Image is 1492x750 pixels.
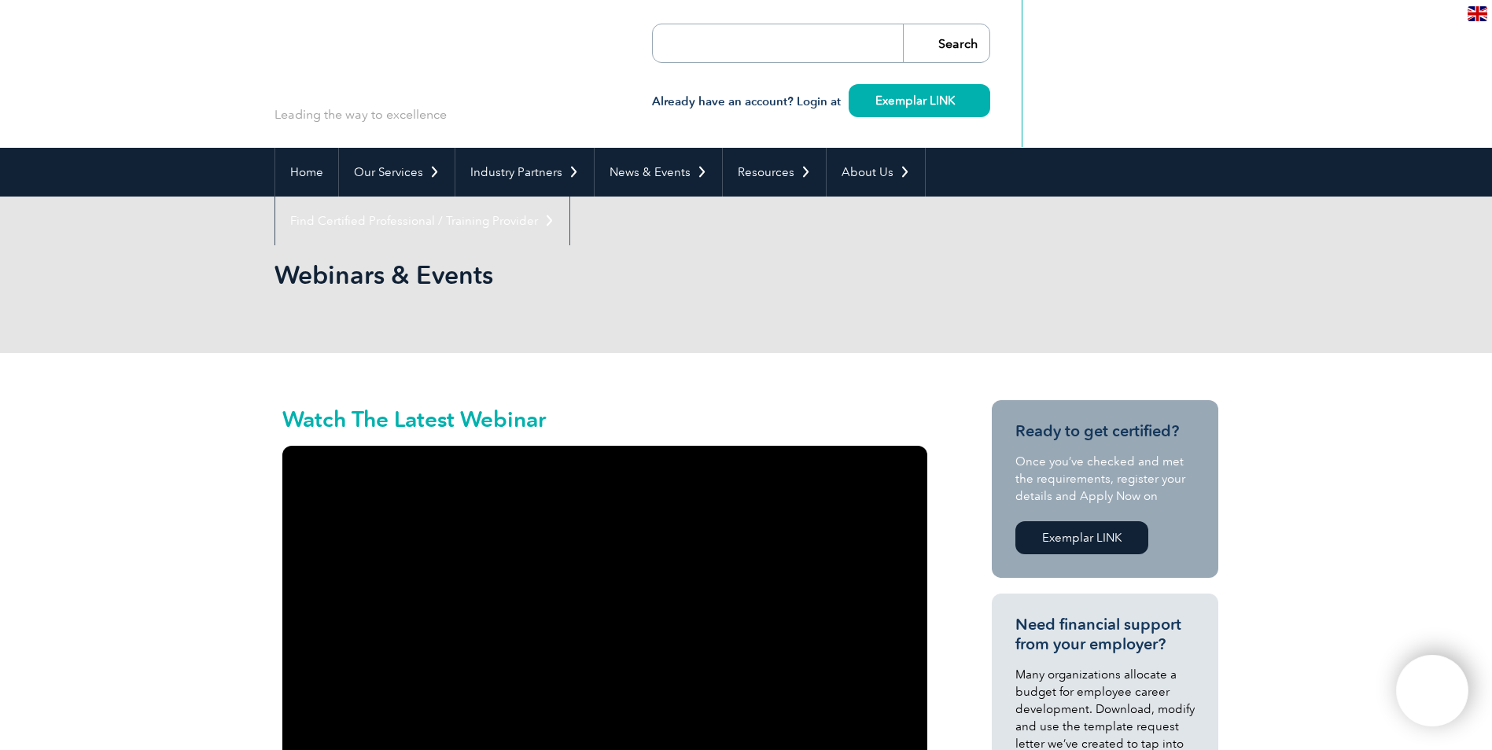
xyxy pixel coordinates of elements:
[1468,6,1487,21] img: en
[275,197,569,245] a: Find Certified Professional / Training Provider
[1413,671,1452,711] img: svg+xml;nitro-empty-id=MTA5MToxMTY=-1;base64,PHN2ZyB2aWV3Qm94PSIwIDAgNDAwIDQwMCIgd2lkdGg9IjQwMCIg...
[275,148,338,197] a: Home
[274,106,447,123] p: Leading the way to excellence
[282,408,927,430] h2: Watch The Latest Webinar
[339,148,455,197] a: Our Services
[455,148,594,197] a: Industry Partners
[1015,453,1195,505] p: Once you’ve checked and met the requirements, register your details and Apply Now on
[652,92,990,112] h3: Already have an account? Login at
[1015,521,1148,554] a: Exemplar LINK
[274,259,879,290] h1: Webinars & Events
[1015,421,1195,441] h3: Ready to get certified?
[595,148,722,197] a: News & Events
[723,148,826,197] a: Resources
[1015,615,1195,654] h3: Need financial support from your employer?
[849,84,990,117] a: Exemplar LINK
[903,24,989,62] input: Search
[827,148,925,197] a: About Us
[955,96,963,105] img: svg+xml;nitro-empty-id=MzQ4OjIzMg==-1;base64,PHN2ZyB2aWV3Qm94PSIwIDAgMTEgMTEiIHdpZHRoPSIxMSIgaGVp...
